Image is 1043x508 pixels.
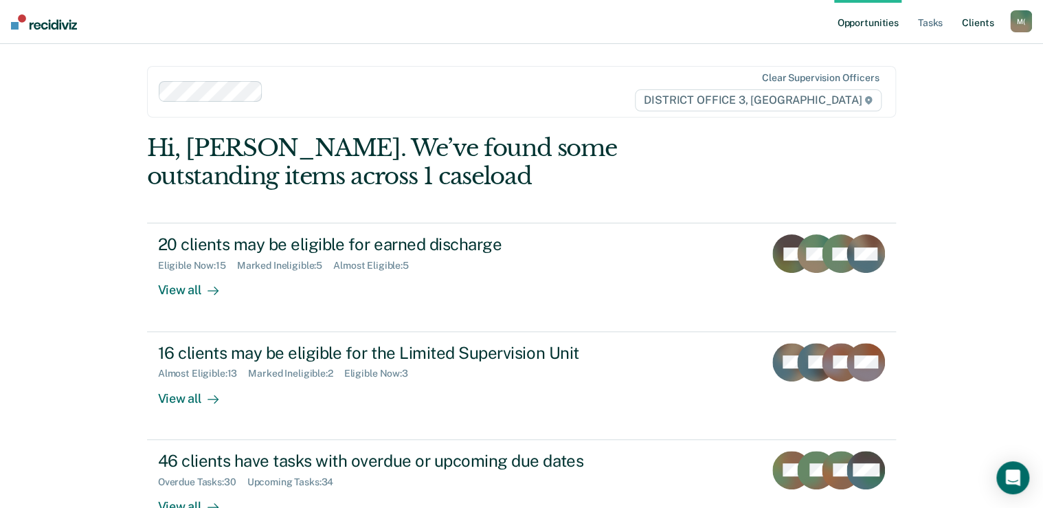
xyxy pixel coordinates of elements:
div: Almost Eligible : 13 [158,368,249,379]
div: Eligible Now : 3 [344,368,419,379]
div: M ( [1010,10,1032,32]
div: Marked Ineligible : 5 [237,260,333,272]
span: DISTRICT OFFICE 3, [GEOGRAPHIC_DATA] [635,89,882,111]
div: Open Intercom Messenger [996,461,1029,494]
div: Upcoming Tasks : 34 [247,476,345,488]
div: View all [158,379,235,406]
div: Almost Eligible : 5 [333,260,420,272]
a: 20 clients may be eligible for earned dischargeEligible Now:15Marked Ineligible:5Almost Eligible:... [147,223,897,331]
div: Overdue Tasks : 30 [158,476,247,488]
div: Eligible Now : 15 [158,260,237,272]
div: Marked Ineligible : 2 [248,368,344,379]
img: Recidiviz [11,14,77,30]
div: 16 clients may be eligible for the Limited Supervision Unit [158,343,640,363]
div: 20 clients may be eligible for earned discharge [158,234,640,254]
div: Hi, [PERSON_NAME]. We’ve found some outstanding items across 1 caseload [147,134,746,190]
div: View all [158,272,235,298]
button: M( [1010,10,1032,32]
div: Clear supervision officers [762,72,879,84]
div: 46 clients have tasks with overdue or upcoming due dates [158,451,640,471]
a: 16 clients may be eligible for the Limited Supervision UnitAlmost Eligible:13Marked Ineligible:2E... [147,332,897,440]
